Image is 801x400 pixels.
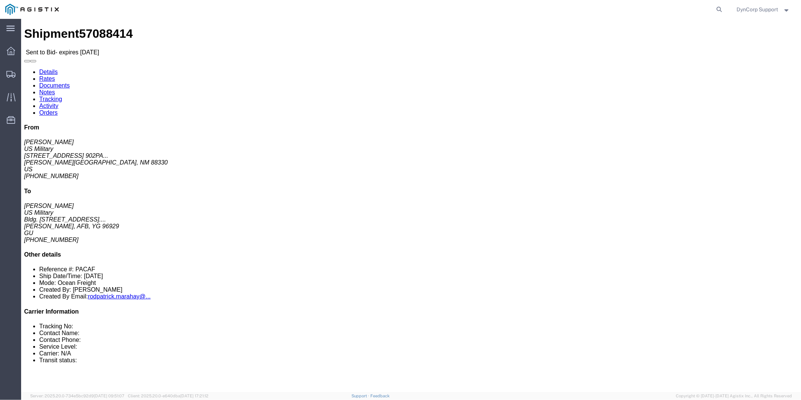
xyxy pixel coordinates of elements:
span: Server: 2025.20.0-734e5bc92d9 [30,394,124,398]
button: DynCorp Support [737,5,791,14]
img: logo [5,4,59,15]
span: Client: 2025.20.0-e640dba [128,394,209,398]
span: [DATE] 17:21:12 [180,394,209,398]
span: Copyright © [DATE]-[DATE] Agistix Inc., All Rights Reserved [676,393,792,399]
a: Feedback [370,394,390,398]
span: DynCorp Support [737,5,778,14]
a: Support [351,394,370,398]
iframe: FS Legacy Container [21,19,801,392]
span: [DATE] 09:51:07 [94,394,124,398]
